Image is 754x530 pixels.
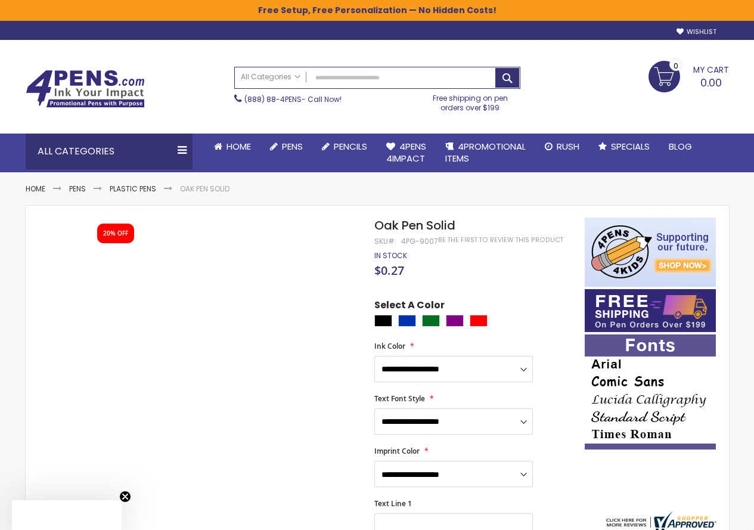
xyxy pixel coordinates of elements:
span: Oak Pen Solid [374,217,455,234]
button: Close teaser [119,491,131,503]
span: In stock [374,250,407,261]
span: - Call Now! [244,94,342,104]
a: Pens [69,184,86,194]
span: Pencils [334,140,367,153]
span: Select A Color [374,299,445,315]
a: Home [26,184,45,194]
div: Blue [398,315,416,327]
img: Free shipping on orders over $199 [585,289,716,332]
a: Pens [260,134,312,160]
img: 4pens 4 kids [585,218,716,287]
span: Pens [282,140,303,153]
a: Rush [535,134,589,160]
span: Home [226,140,251,153]
span: $0.27 [374,262,404,278]
a: 4PROMOTIONALITEMS [436,134,535,172]
span: 0.00 [700,75,722,90]
div: Red [470,315,488,327]
img: font-personalization-examples [585,334,716,450]
span: All Categories [241,72,300,82]
div: All Categories [26,134,193,169]
a: Pencils [312,134,377,160]
div: Close teaser [12,500,122,530]
span: Imprint Color [374,446,420,456]
a: Wishlist [677,27,716,36]
span: Blog [669,140,692,153]
li: Oak Pen Solid [180,184,229,194]
span: Specials [611,140,650,153]
span: Rush [557,140,579,153]
div: Black [374,315,392,327]
a: 0.00 0 [648,61,729,91]
span: 4Pens 4impact [386,140,426,165]
span: Text Line 1 [374,498,412,509]
div: 4PG-9007 [401,237,438,246]
a: Be the first to review this product [438,235,563,244]
span: 4PROMOTIONAL ITEMS [445,140,526,165]
div: 20% OFF [103,230,128,238]
span: Text Font Style [374,393,425,404]
a: All Categories [235,67,306,87]
div: Availability [374,251,407,261]
div: Green [422,315,440,327]
a: 4Pens4impact [377,134,436,172]
a: Blog [659,134,702,160]
span: Ink Color [374,341,405,351]
div: Free shipping on pen orders over $199 [420,89,520,113]
a: Plastic Pens [110,184,156,194]
a: (888) 88-4PENS [244,94,302,104]
div: Purple [446,315,464,327]
strong: SKU [374,236,396,246]
img: 4Pens Custom Pens and Promotional Products [26,70,145,108]
span: 0 [674,60,678,72]
a: Home [204,134,260,160]
a: Specials [589,134,659,160]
